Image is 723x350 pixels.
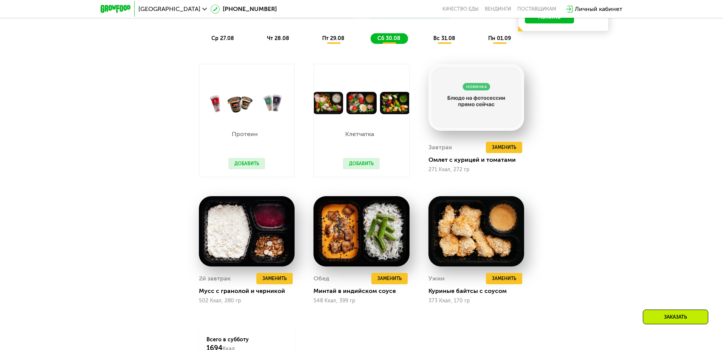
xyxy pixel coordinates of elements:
div: 502 Ккал, 280 гр [199,298,295,304]
div: Личный кабинет [575,5,622,14]
span: пт 29.08 [322,35,344,42]
div: поставщикам [517,6,556,12]
div: Мусс с гранолой и черникой [199,287,301,295]
button: Заменить [486,142,522,153]
div: 271 Ккал, 272 гр [428,167,524,173]
div: 2й завтрак [199,273,231,284]
span: пн 01.09 [488,35,511,42]
p: Клетчатка [343,131,376,137]
span: Заменить [492,144,516,151]
span: чт 28.08 [267,35,289,42]
div: 373 Ккал, 170 гр [428,298,524,304]
a: Качество еды [442,6,479,12]
button: Заменить [256,273,293,284]
div: 548 Ккал, 399 гр [313,298,409,304]
span: ср 27.08 [211,35,234,42]
span: Заменить [262,275,287,282]
div: Куриные байтсы с соусом [428,287,530,295]
div: Минтай в индийском соусе [313,287,415,295]
a: Вендинги [485,6,511,12]
span: сб 30.08 [377,35,400,42]
p: Протеин [228,131,261,137]
div: Омлет с курицей и томатами [428,156,530,164]
button: Добавить [343,158,380,169]
span: Заменить [377,275,402,282]
div: Завтрак [428,142,452,153]
span: [GEOGRAPHIC_DATA] [138,6,200,12]
span: Заменить [492,275,516,282]
div: Обед [313,273,329,284]
button: Заменить [371,273,408,284]
button: Заменить [486,273,522,284]
button: Добавить [228,158,265,169]
a: [PHONE_NUMBER] [211,5,277,14]
div: Заказать [643,310,708,324]
span: вс 31.08 [433,35,455,42]
div: Ужин [428,273,445,284]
